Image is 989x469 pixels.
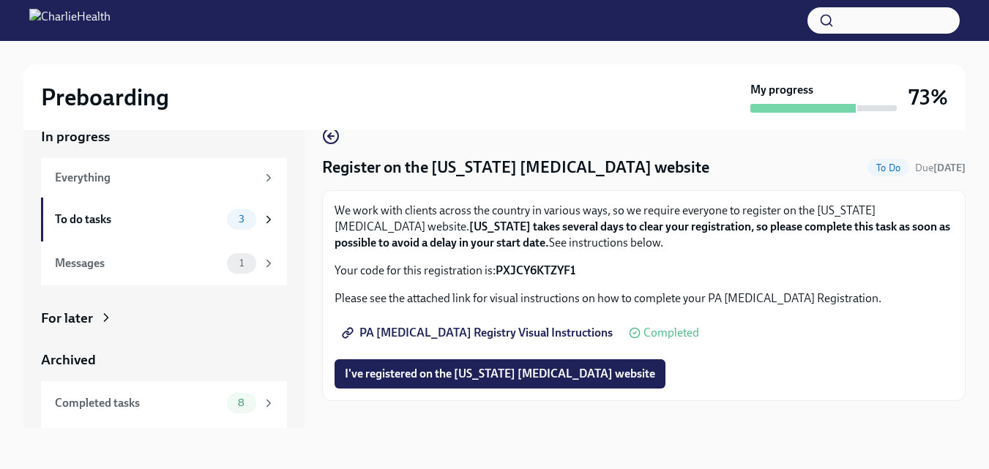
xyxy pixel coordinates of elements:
[55,255,221,271] div: Messages
[41,309,287,328] a: For later
[55,395,221,411] div: Completed tasks
[29,9,111,32] img: CharlieHealth
[41,127,287,146] a: In progress
[335,203,953,251] p: We work with clients across the country in various ways, so we require everyone to register on th...
[915,162,966,174] span: Due
[41,350,287,369] a: Archived
[345,326,613,340] span: PA [MEDICAL_DATA] Registry Visual Instructions
[335,263,953,279] p: Your code for this registration is:
[41,241,287,285] a: Messages1
[55,211,221,228] div: To do tasks
[345,367,655,381] span: I've registered on the [US_STATE] [MEDICAL_DATA] website
[230,214,253,225] span: 3
[41,381,287,425] a: Completed tasks8
[41,198,287,241] a: To do tasks3
[933,162,966,174] strong: [DATE]
[229,397,253,408] span: 8
[496,263,575,277] strong: PXJCY6KTZYF1
[55,170,256,186] div: Everything
[643,327,699,339] span: Completed
[915,161,966,175] span: August 31st, 2025 07:00
[335,290,953,307] p: Please see the attached link for visual instructions on how to complete your PA [MEDICAL_DATA] Re...
[231,258,253,269] span: 1
[41,309,93,328] div: For later
[41,83,169,112] h2: Preboarding
[335,220,950,249] strong: [US_STATE] takes several days to clear your registration, so please complete this task as soon as...
[335,359,665,389] button: I've registered on the [US_STATE] [MEDICAL_DATA] website
[41,158,287,198] a: Everything
[867,162,909,173] span: To Do
[322,157,709,179] h4: Register on the [US_STATE] [MEDICAL_DATA] website
[335,318,623,348] a: PA [MEDICAL_DATA] Registry Visual Instructions
[750,82,813,98] strong: My progress
[908,84,948,110] h3: 73%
